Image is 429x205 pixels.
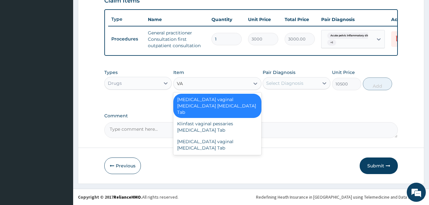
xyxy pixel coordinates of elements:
label: Item [173,69,184,76]
div: [MEDICAL_DATA] vaginal [MEDICAL_DATA] [MEDICAL_DATA] Tab [173,94,261,118]
th: Total Price [281,13,318,26]
span: Acute pelvic inflammatory dise... [327,33,375,39]
th: Name [145,13,208,26]
div: Select Diagnosis [266,80,303,86]
td: General practitioner Consultation first outpatient consultation [145,26,208,52]
th: Actions [388,13,420,26]
div: Drugs [108,80,122,86]
td: Procedures [108,33,145,45]
textarea: Type your message and hit 'Enter' [3,137,121,159]
a: RelianceHMO [114,194,141,200]
th: Type [108,13,145,25]
div: [MEDICAL_DATA] vaginal [MEDICAL_DATA] Tab [173,136,261,154]
th: Unit Price [245,13,281,26]
strong: Copyright © 2017 . [78,194,142,200]
div: Chat with us now [33,36,107,44]
button: Submit [360,157,398,174]
span: We're online! [37,62,88,126]
div: Redefining Heath Insurance in [GEOGRAPHIC_DATA] using Telemedicine and Data Science! [256,194,424,200]
th: Quantity [208,13,245,26]
span: + 1 [327,40,336,46]
button: Add [363,77,392,90]
label: Comment [104,113,398,119]
div: Klinfast vaginal pessaries [MEDICAL_DATA] Tab [173,118,261,136]
img: d_794563401_company_1708531726252_794563401 [12,32,26,48]
th: Pair Diagnosis [318,13,388,26]
label: Unit Price [332,69,355,76]
footer: All rights reserved. [73,189,429,205]
label: Types [104,70,118,75]
label: Pair Diagnosis [263,69,295,76]
button: Previous [104,157,141,174]
div: Minimize live chat window [104,3,120,18]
